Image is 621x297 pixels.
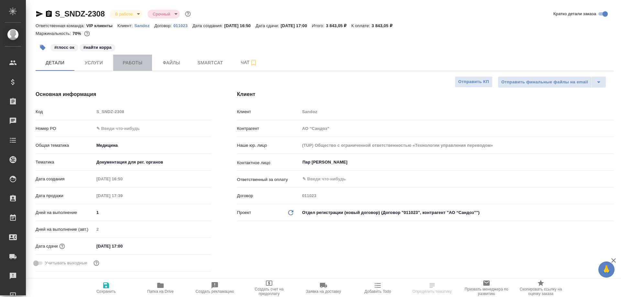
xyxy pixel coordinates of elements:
p: Тематика [36,159,94,165]
span: Заявка на доставку [306,289,341,294]
p: #найти корра [83,44,112,51]
p: 3 843,05 ₽ [326,23,352,28]
button: 🙏 [598,261,615,278]
input: Пустое поле [300,124,614,133]
button: Создать рекламацию [188,279,242,297]
div: В работе [147,10,180,18]
button: Скопировать ссылку на оценку заказа [514,279,568,297]
p: 3 843,05 ₽ [372,23,397,28]
p: 70% [72,31,82,36]
p: Ответственная команда: [36,23,86,28]
p: Договор: [154,23,173,28]
p: #глосс ок [54,44,74,51]
h4: Основная информация [36,90,211,98]
input: Пустое поле [300,107,614,116]
input: Пустое поле [300,141,614,150]
p: Номер PO [36,125,94,132]
input: Пустое поле [94,107,211,116]
button: Open [610,162,612,163]
span: Услуги [78,59,109,67]
input: ✎ Введи что-нибудь [94,208,211,217]
p: Код [36,109,94,115]
button: Open [610,178,612,180]
p: Контрагент [237,125,300,132]
input: Пустое поле [94,191,151,200]
input: ✎ Введи что-нибудь [302,175,590,183]
span: Кратко детали заказа [553,11,596,17]
span: Добавить Todo [365,289,391,294]
p: К оплате: [351,23,372,28]
p: Дней на выполнение (авт.) [36,226,94,233]
a: S_SNDZ-2308 [55,9,105,18]
div: split button [498,76,606,88]
span: Детали [39,59,71,67]
div: В работе [110,10,142,18]
input: Пустое поле [94,225,211,234]
p: Дней на выполнение [36,209,94,216]
span: 🙏 [601,263,612,276]
p: VIP клиенты [86,23,117,28]
button: Папка на Drive [133,279,188,297]
p: Итого: [312,23,326,28]
button: Добавить тэг [36,40,50,55]
span: Сохранить [96,289,116,294]
p: Дата продажи [36,193,94,199]
button: Отправить КП [455,76,493,88]
span: Призвать менеджера по развитию [463,287,510,296]
button: Скопировать ссылку для ЯМессенджера [36,10,43,18]
span: Папка на Drive [147,289,174,294]
p: Договор [237,193,300,199]
span: Чат [234,58,265,67]
span: Отправить КП [458,78,489,86]
button: Доп статусы указывают на важность/срочность заказа [184,10,192,18]
p: Маржинальность: [36,31,72,36]
span: Учитывать выходные [45,260,87,266]
button: Добавить Todo [351,279,405,297]
button: Сохранить [79,279,133,297]
p: Контактное лицо [237,160,300,166]
input: Пустое поле [94,174,151,184]
a: 011023 [173,23,192,28]
p: Наше юр. лицо [237,142,300,149]
span: Скопировать ссылку на оценку заказа [517,287,564,296]
button: Призвать менеджера по развитию [459,279,514,297]
input: ✎ Введи что-нибудь [94,241,151,251]
div: Медицина [94,140,211,151]
button: В работе [113,11,135,17]
button: Скопировать ссылку [45,10,53,18]
button: Срочный [151,11,172,17]
button: Если добавить услуги и заполнить их объемом, то дата рассчитается автоматически [58,242,66,250]
p: Клиент: [117,23,134,28]
span: Определить тематику [412,289,452,294]
p: [DATE] 16:50 [224,23,256,28]
button: Отправить финальные файлы на email [498,76,592,88]
span: Файлы [156,59,187,67]
p: Дата сдачи: [256,23,280,28]
p: Проект [237,209,251,216]
p: Ответственный за оплату [237,176,300,183]
span: Создать рекламацию [196,289,234,294]
p: Дата сдачи [36,243,58,249]
p: Дата создания: [192,23,224,28]
p: Общая тематика [36,142,94,149]
input: ✎ Введи что-нибудь [94,124,211,133]
span: Работы [117,59,148,67]
button: Создать счет на предоплату [242,279,296,297]
a: Sandoz [134,23,154,28]
p: [DATE] 17:00 [281,23,312,28]
button: Выбери, если сб и вс нужно считать рабочими днями для выполнения заказа. [92,259,101,267]
span: Отправить финальные файлы на email [501,79,588,86]
p: Клиент [237,109,300,115]
button: Заявка на доставку [296,279,351,297]
input: Пустое поле [300,191,614,200]
span: глосс ок [50,44,79,50]
span: Smartcat [195,59,226,67]
div: Отдел регистрации (новый договор) (Договор "011023", контрагент "АО “Сандоз”") [300,207,614,218]
div: Документация для рег. органов [94,157,211,168]
p: Дата создания [36,176,94,182]
button: Определить тематику [405,279,459,297]
button: 962.03 RUB; [83,29,91,38]
h4: Клиент [237,90,614,98]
